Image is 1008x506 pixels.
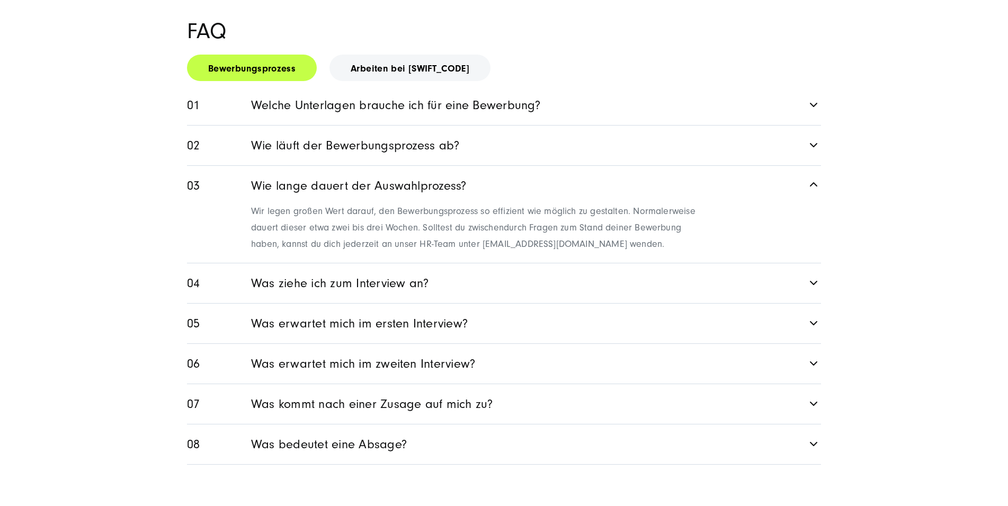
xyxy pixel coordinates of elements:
[187,263,821,303] a: Was ziehe ich zum Interview an?
[187,304,821,343] a: Was erwartet mich im ersten Interview?
[187,344,821,384] a: Was erwartet mich im zweiten Interview?
[187,384,821,424] a: Was kommt nach einer Zusage auf mich zu?
[187,166,821,202] a: Wie lange dauert der Auswahlprozess?
[187,55,317,81] a: Bewerbungsprozess
[187,126,821,165] a: Wie läuft der Bewerbungsprozess ab?
[329,55,490,81] a: Arbeiten bei [SWIFT_CODE]
[187,85,821,125] a: Welche Unterlagen brauche ich für eine Bewerbung?
[187,20,821,43] h2: FAQ
[251,203,700,252] p: Wir legen großen Wert darauf, den Bewerbungsprozess so effizient wie möglich zu gestalten. Normal...
[187,424,821,464] a: Was bedeutet eine Absage?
